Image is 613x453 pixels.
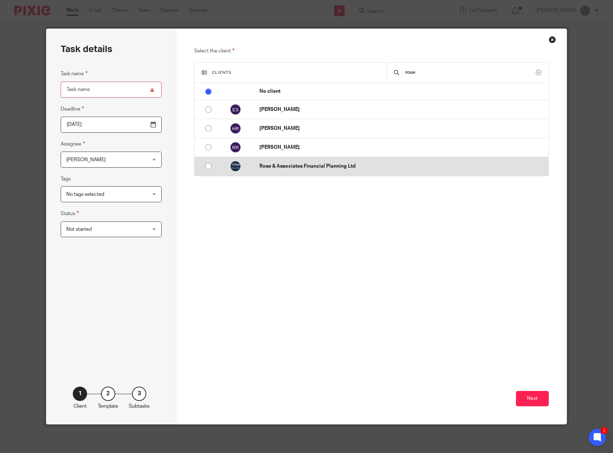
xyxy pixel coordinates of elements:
img: svg%3E [230,104,241,115]
input: Pick a date [61,117,162,133]
p: Subtasks [129,403,150,410]
span: Clients [212,71,232,75]
p: [PERSON_NAME] [259,125,545,132]
p: No client [259,88,545,95]
label: Status [61,209,79,218]
div: 1 [73,387,87,401]
label: Deadline [61,105,84,113]
span: [PERSON_NAME] [66,157,106,162]
div: 3 [132,387,146,401]
label: Task name [61,70,87,78]
img: Logo.jpg [230,161,241,172]
p: [PERSON_NAME] [259,144,545,151]
span: No tags selected [66,192,104,197]
label: Assignee [61,140,85,148]
button: Next [516,391,549,406]
label: Tags [61,175,71,183]
div: 1 [601,427,608,434]
p: [PERSON_NAME] [259,106,545,113]
input: Search... [405,68,536,76]
div: Close this dialog window [549,36,556,43]
span: Not started [66,227,92,232]
img: svg%3E [230,123,241,134]
input: Task name [61,82,162,98]
p: Client [74,403,87,410]
p: Select the client [194,47,549,55]
div: 2 [101,387,115,401]
p: Template [98,403,118,410]
h2: Task details [61,43,112,55]
img: svg%3E [230,142,241,153]
p: Rose & Associates Financial Planning Ltd [259,163,545,170]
